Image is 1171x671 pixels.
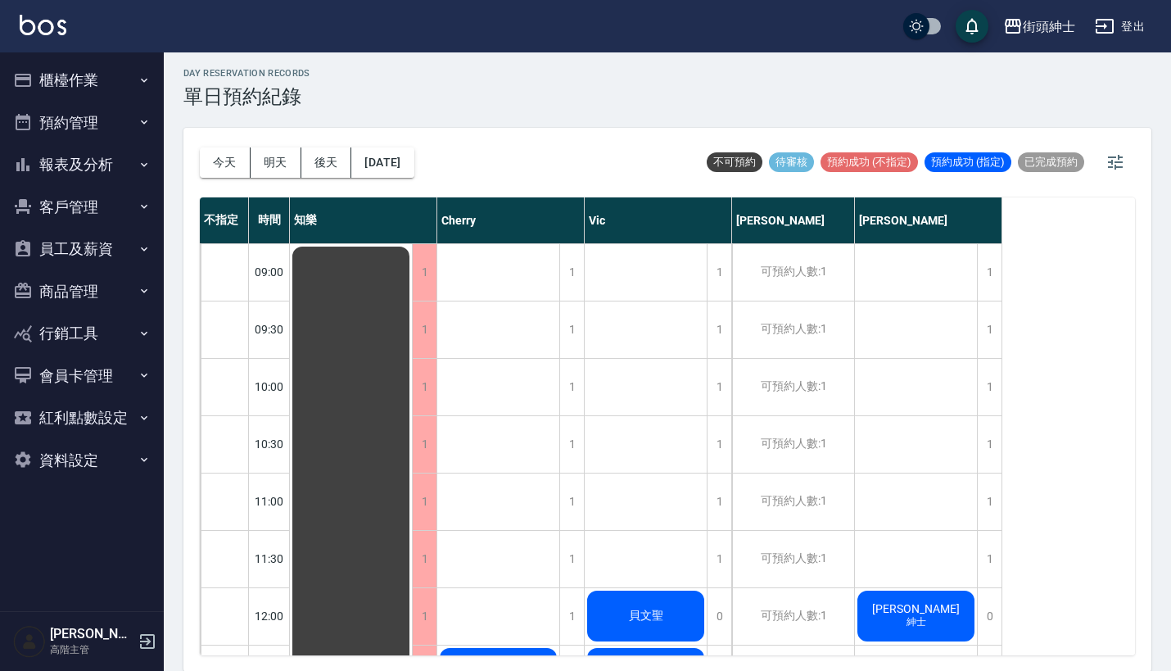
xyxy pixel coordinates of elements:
[50,626,133,642] h5: [PERSON_NAME]
[7,312,157,355] button: 行銷工具
[412,531,436,587] div: 1
[732,197,855,243] div: [PERSON_NAME]
[412,588,436,645] div: 1
[249,415,290,473] div: 10:30
[977,359,1001,415] div: 1
[290,197,437,243] div: 知樂
[249,358,290,415] div: 10:00
[7,228,157,270] button: 員工及薪資
[412,474,436,530] div: 1
[412,416,436,473] div: 1
[412,359,436,415] div: 1
[559,301,584,358] div: 1
[707,474,731,530] div: 1
[559,359,584,415] div: 1
[869,602,963,615] span: [PERSON_NAME]
[707,155,762,170] span: 不可預約
[251,147,301,178] button: 明天
[732,359,854,415] div: 可預約人數:1
[977,244,1001,301] div: 1
[200,197,249,243] div: 不指定
[821,155,918,170] span: 預約成功 (不指定)
[559,474,584,530] div: 1
[732,301,854,358] div: 可預約人數:1
[249,197,290,243] div: 時間
[997,10,1082,43] button: 街頭紳士
[7,397,157,439] button: 紅利點數設定
[1018,155,1084,170] span: 已完成預約
[956,10,988,43] button: save
[249,473,290,530] div: 11:00
[7,59,157,102] button: 櫃檯作業
[977,474,1001,530] div: 1
[977,301,1001,358] div: 1
[903,615,929,629] span: 紳士
[20,15,66,35] img: Logo
[1088,11,1151,42] button: 登出
[732,474,854,530] div: 可預約人數:1
[559,588,584,645] div: 1
[7,186,157,229] button: 客戶管理
[925,155,1011,170] span: 預約成功 (指定)
[301,147,352,178] button: 後天
[183,85,310,108] h3: 單日預約紀錄
[559,416,584,473] div: 1
[732,244,854,301] div: 可預約人數:1
[7,270,157,313] button: 商品管理
[50,642,133,657] p: 高階主管
[183,68,310,79] h2: day Reservation records
[249,301,290,358] div: 09:30
[707,416,731,473] div: 1
[707,359,731,415] div: 1
[707,301,731,358] div: 1
[585,197,732,243] div: Vic
[412,301,436,358] div: 1
[7,355,157,397] button: 會員卡管理
[977,531,1001,587] div: 1
[7,439,157,482] button: 資料設定
[13,625,46,658] img: Person
[1023,16,1075,37] div: 街頭紳士
[7,102,157,144] button: 預約管理
[200,147,251,178] button: 今天
[559,531,584,587] div: 1
[249,530,290,587] div: 11:30
[559,244,584,301] div: 1
[7,143,157,186] button: 報表及分析
[769,155,814,170] span: 待審核
[626,609,667,623] span: 貝文聖
[732,531,854,587] div: 可預約人數:1
[707,531,731,587] div: 1
[437,197,585,243] div: Cherry
[351,147,414,178] button: [DATE]
[977,588,1001,645] div: 0
[412,244,436,301] div: 1
[707,244,731,301] div: 1
[707,588,731,645] div: 0
[249,587,290,645] div: 12:00
[732,588,854,645] div: 可預約人數:1
[855,197,1002,243] div: [PERSON_NAME]
[732,416,854,473] div: 可預約人數:1
[249,243,290,301] div: 09:00
[977,416,1001,473] div: 1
